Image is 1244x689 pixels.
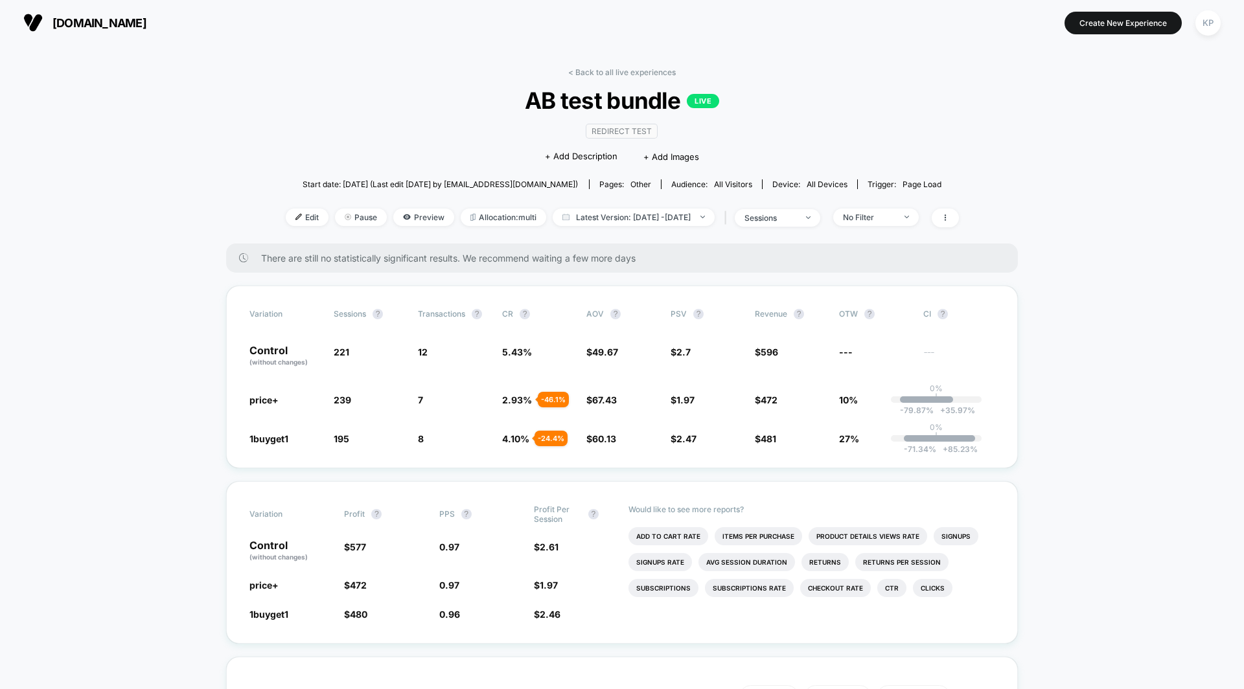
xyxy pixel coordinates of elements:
span: 7 [418,394,423,405]
span: --- [839,346,853,357]
li: Add To Cart Rate [628,527,708,545]
span: $ [671,433,697,444]
span: Pause [335,209,387,226]
span: [DOMAIN_NAME] [52,16,146,30]
li: Product Details Views Rate [809,527,927,545]
li: Checkout Rate [800,579,871,597]
span: price+ [249,580,279,591]
p: Control [249,540,331,562]
span: 596 [761,346,778,357]
span: + [943,444,948,454]
span: 239 [334,394,351,405]
span: Transactions [418,309,465,319]
li: Subscriptions [628,579,698,597]
button: KP [1192,10,1225,36]
p: | [935,432,938,442]
p: LIVE [687,94,719,108]
span: $ [344,541,366,552]
span: 27% [839,433,859,444]
span: 49.67 [592,346,618,357]
span: Preview [393,209,454,226]
li: Subscriptions Rate [705,579,794,597]
img: rebalance [470,214,476,221]
span: $ [344,580,367,591]
span: Revenue [755,309,787,319]
span: 577 [350,541,366,552]
div: - 46.1 % [538,392,569,407]
button: ? [693,309,704,319]
span: 2.61 [540,541,559,552]
span: 472 [350,580,367,591]
button: ? [520,309,530,319]
span: $ [586,433,616,444]
span: Edit [286,209,328,226]
li: Returns [801,553,849,571]
img: end [700,216,705,218]
p: 0% [930,383,943,393]
span: Device: [762,179,857,189]
button: ? [588,509,599,519]
div: - 24.4 % [535,431,568,446]
span: + [940,405,945,415]
li: Avg Session Duration [698,553,795,571]
span: $ [755,394,777,405]
li: Items Per Purchase [715,527,802,545]
p: Control [249,345,321,367]
span: 1buyget1 [249,433,288,444]
span: 4.10 % [502,433,529,444]
span: 60.13 [592,433,616,444]
span: Sessions [334,309,366,319]
div: KP [1195,10,1221,36]
span: + Add Images [643,152,699,162]
span: -79.87 % [900,405,934,415]
span: Latest Version: [DATE] - [DATE] [553,209,715,226]
span: 2.46 [540,609,560,620]
span: 8 [418,433,424,444]
span: $ [755,346,778,357]
span: $ [586,346,618,357]
span: 5.43 % [502,346,532,357]
span: PPS [439,509,455,519]
span: 1.97 [540,580,558,591]
span: (without changes) [249,553,308,561]
span: 67.43 [592,394,617,405]
span: 2.7 [676,346,691,357]
span: all devices [807,179,847,189]
p: | [935,393,938,403]
button: ? [472,309,482,319]
span: 221 [334,346,349,357]
span: $ [534,609,560,620]
span: 480 [350,609,367,620]
span: other [630,179,651,189]
button: ? [371,509,382,519]
button: ? [794,309,804,319]
button: Create New Experience [1065,12,1182,34]
span: CR [502,309,513,319]
span: 1buyget1 [249,609,288,620]
span: $ [671,394,695,405]
span: -71.34 % [904,444,936,454]
span: | [721,209,735,227]
span: 481 [761,433,776,444]
span: OTW [839,309,910,319]
span: $ [534,541,559,552]
span: AB test bundle [319,87,925,114]
li: Returns Per Session [855,553,949,571]
button: [DOMAIN_NAME] [19,12,150,33]
img: end [806,216,811,219]
div: Trigger: [868,179,941,189]
span: 2.93 % [502,394,532,405]
span: 0.97 [439,580,459,591]
button: ? [938,309,948,319]
p: 0% [930,422,943,432]
span: 0.96 [439,609,460,620]
span: 2.47 [676,433,697,444]
span: CI [923,309,995,319]
span: 12 [418,346,428,357]
span: (without changes) [249,358,308,366]
span: + Add Description [545,150,617,163]
span: Variation [249,309,321,319]
div: sessions [744,213,796,223]
span: Profit Per Session [534,504,582,524]
span: $ [755,433,776,444]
